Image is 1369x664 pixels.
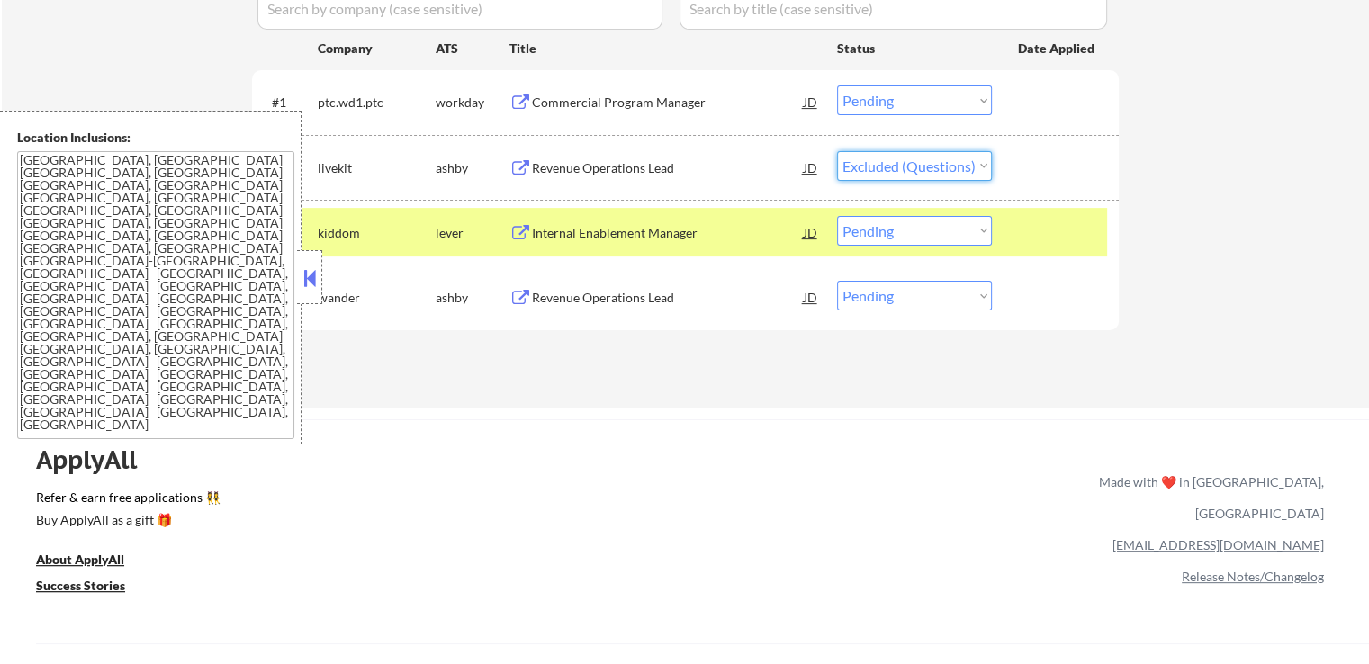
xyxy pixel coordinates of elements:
div: Buy ApplyAll as a gift 🎁 [36,514,216,526]
div: JD [802,151,820,184]
div: JD [802,281,820,313]
div: Date Applied [1018,40,1097,58]
div: Revenue Operations Lead [532,289,804,307]
div: Commercial Program Manager [532,94,804,112]
div: Company [318,40,436,58]
div: lever [436,224,509,242]
u: Success Stories [36,578,125,593]
u: About ApplyAll [36,552,124,567]
a: Buy ApplyAll as a gift 🎁 [36,510,216,533]
a: Refer & earn free applications 👯‍♀️ [36,491,723,510]
div: Made with ❤️ in [GEOGRAPHIC_DATA], [GEOGRAPHIC_DATA] [1092,466,1324,529]
div: JD [802,85,820,118]
div: Status [837,31,992,64]
div: livekit [318,159,436,177]
div: ApplyAll [36,444,158,475]
div: Internal Enablement Manager [532,224,804,242]
div: ashby [436,289,509,307]
a: [EMAIL_ADDRESS][DOMAIN_NAME] [1112,537,1324,552]
a: About ApplyAll [36,550,149,572]
a: Release Notes/Changelog [1182,569,1324,584]
div: ptc.wd1.ptc [318,94,436,112]
div: Location Inclusions: [17,129,294,147]
div: #1 [272,94,303,112]
div: Revenue Operations Lead [532,159,804,177]
a: Success Stories [36,576,149,598]
div: kiddom [318,224,436,242]
div: ATS [436,40,509,58]
div: JD [802,216,820,248]
div: workday [436,94,509,112]
div: wander [318,289,436,307]
div: Title [509,40,820,58]
div: ashby [436,159,509,177]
